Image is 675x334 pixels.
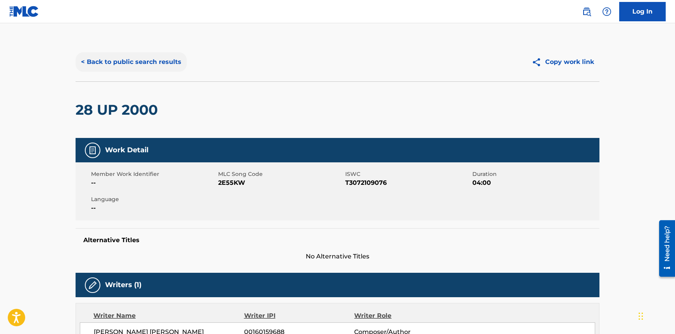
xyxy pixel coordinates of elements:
[472,178,598,188] span: 04:00
[93,311,244,320] div: Writer Name
[244,311,355,320] div: Writer IPI
[472,170,598,178] span: Duration
[76,252,599,261] span: No Alternative Titles
[582,7,591,16] img: search
[105,281,141,289] h5: Writers (1)
[91,178,216,188] span: --
[91,195,216,203] span: Language
[619,2,666,21] a: Log In
[526,52,599,72] button: Copy work link
[88,146,97,155] img: Work Detail
[91,203,216,213] span: --
[218,170,343,178] span: MLC Song Code
[218,178,343,188] span: 2E55KW
[602,7,611,16] img: help
[639,305,643,328] div: Drag
[83,236,592,244] h5: Alternative Titles
[345,178,470,188] span: T3072109076
[105,146,148,155] h5: Work Detail
[76,101,162,119] h2: 28 UP 2000
[532,57,545,67] img: Copy work link
[599,4,615,19] div: Help
[88,281,97,290] img: Writers
[76,52,187,72] button: < Back to public search results
[636,297,675,334] iframe: Chat Widget
[653,217,675,279] iframe: Resource Center
[354,311,455,320] div: Writer Role
[579,4,594,19] a: Public Search
[9,6,39,17] img: MLC Logo
[91,170,216,178] span: Member Work Identifier
[345,170,470,178] span: ISWC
